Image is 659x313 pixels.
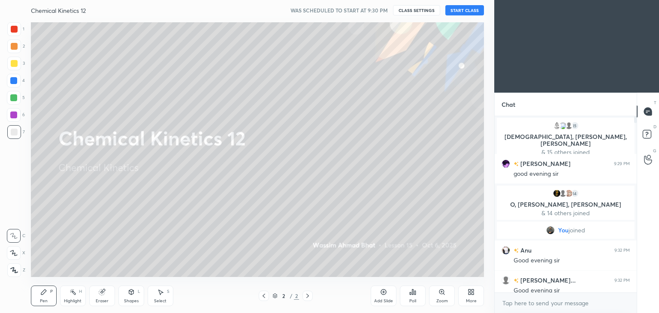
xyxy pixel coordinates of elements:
[614,161,630,166] div: 9:29 PM
[519,276,576,285] h6: [PERSON_NAME]...
[614,248,630,253] div: 9:32 PM
[466,299,477,303] div: More
[502,149,629,156] p: & 15 others joined
[558,227,568,234] span: You
[653,123,656,130] p: D
[565,189,573,198] img: ccca6cc1bf274719bbf20a946c89d03d.jpg
[7,74,25,87] div: 4
[654,99,656,106] p: T
[546,226,555,235] img: d8827224b6e842c089795641f034d3bf.jpg
[138,289,140,294] div: L
[7,263,25,277] div: Z
[64,299,82,303] div: Highlight
[559,121,567,130] img: 3
[514,256,630,265] div: Good evening sir
[7,39,25,53] div: 2
[7,246,25,260] div: X
[519,159,571,168] h6: [PERSON_NAME]
[7,57,25,70] div: 3
[445,5,484,15] button: START CLASS
[96,299,109,303] div: Eraser
[374,299,393,303] div: Add Slide
[290,6,388,14] h5: WAS SCHEDULED TO START AT 9:30 PM
[294,292,299,300] div: 2
[653,147,656,154] p: G
[514,248,519,253] img: no-rating-badge.077c3623.svg
[514,162,519,166] img: no-rating-badge.077c3623.svg
[514,170,630,178] div: good evening sir
[124,299,139,303] div: Shapes
[154,299,166,303] div: Select
[519,246,532,255] h6: Anu
[290,293,292,298] div: /
[568,227,585,234] span: joined
[553,189,561,198] img: e8bf64d171724688bb285ab6ea845b7e.jpg
[7,108,25,122] div: 6
[7,229,25,243] div: C
[502,246,510,255] img: 4b75e0576bfc48edb67e0e46924af258.jpg
[514,286,630,295] div: Good evening sir
[409,299,416,303] div: Poll
[514,278,519,283] img: no-rating-badge.077c3623.svg
[31,6,86,15] h4: Chemical Kinetics 12
[502,133,629,147] p: [DEMOGRAPHIC_DATA], [PERSON_NAME], [PERSON_NAME]
[559,189,567,198] img: default.png
[7,91,25,105] div: 5
[79,289,82,294] div: H
[571,189,579,198] div: 14
[436,299,448,303] div: Zoom
[50,289,53,294] div: P
[495,116,637,293] div: grid
[279,293,288,298] div: 2
[7,22,24,36] div: 1
[502,201,629,208] p: O, [PERSON_NAME], [PERSON_NAME]
[553,121,561,130] img: 22b34a7aa657474a8eac76be24a0c250.jpg
[614,278,630,283] div: 9:32 PM
[565,121,573,130] img: default.png
[393,5,440,15] button: CLASS SETTINGS
[40,299,48,303] div: Pen
[502,160,510,168] img: ec46262df9b94ce597d8640eee9ce4ae.png
[495,93,522,116] p: Chat
[502,210,629,217] p: & 14 others joined
[502,276,510,285] img: default.png
[167,289,169,294] div: S
[7,125,25,139] div: 7
[571,121,579,130] div: 15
